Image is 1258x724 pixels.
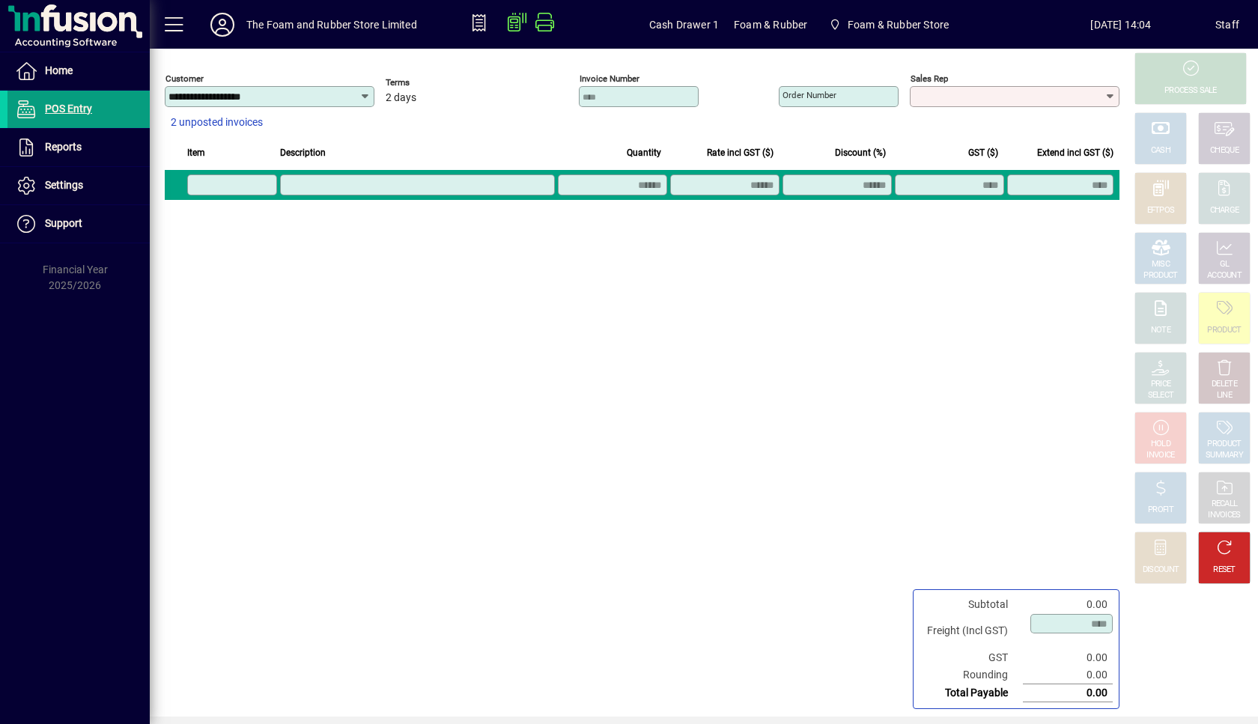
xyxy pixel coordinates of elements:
[1143,270,1177,282] div: PRODUCT
[835,145,886,161] span: Discount (%)
[1023,684,1113,702] td: 0.00
[1164,85,1217,97] div: PROCESS SALE
[1037,145,1113,161] span: Extend incl GST ($)
[1210,205,1239,216] div: CHARGE
[580,73,639,84] mat-label: Invoice number
[920,613,1023,649] td: Freight (Incl GST)
[1023,649,1113,666] td: 0.00
[968,145,998,161] span: GST ($)
[7,205,150,243] a: Support
[7,167,150,204] a: Settings
[45,64,73,76] span: Home
[848,13,949,37] span: Foam & Rubber Store
[1207,270,1242,282] div: ACCOUNT
[1151,145,1170,156] div: CASH
[920,649,1023,666] td: GST
[45,141,82,153] span: Reports
[920,596,1023,613] td: Subtotal
[1212,379,1237,390] div: DELETE
[386,78,475,88] span: Terms
[45,103,92,115] span: POS Entry
[911,73,948,84] mat-label: Sales rep
[1023,596,1113,613] td: 0.00
[734,13,807,37] span: Foam & Rubber
[707,145,774,161] span: Rate incl GST ($)
[1023,666,1113,684] td: 0.00
[165,73,204,84] mat-label: Customer
[246,13,417,37] div: The Foam and Rubber Store Limited
[1151,325,1170,336] div: NOTE
[1207,439,1241,450] div: PRODUCT
[1148,505,1173,516] div: PROFIT
[1220,259,1230,270] div: GL
[1151,439,1170,450] div: HOLD
[920,684,1023,702] td: Total Payable
[1143,565,1179,576] div: DISCOUNT
[1206,450,1243,461] div: SUMMARY
[386,92,416,104] span: 2 days
[1207,325,1241,336] div: PRODUCT
[1208,510,1240,521] div: INVOICES
[198,11,246,38] button: Profile
[1212,499,1238,510] div: RECALL
[627,145,661,161] span: Quantity
[1213,565,1236,576] div: RESET
[45,179,83,191] span: Settings
[1152,259,1170,270] div: MISC
[1210,145,1239,156] div: CHEQUE
[165,109,269,136] button: 2 unposted invoices
[1027,13,1215,37] span: [DATE] 14:04
[171,115,263,130] span: 2 unposted invoices
[1146,450,1174,461] div: INVOICE
[783,90,836,100] mat-label: Order number
[822,11,955,38] span: Foam & Rubber Store
[45,217,82,229] span: Support
[280,145,326,161] span: Description
[1215,13,1239,37] div: Staff
[1147,205,1175,216] div: EFTPOS
[649,13,719,37] span: Cash Drawer 1
[1148,390,1174,401] div: SELECT
[920,666,1023,684] td: Rounding
[7,129,150,166] a: Reports
[7,52,150,90] a: Home
[1151,379,1171,390] div: PRICE
[1217,390,1232,401] div: LINE
[187,145,205,161] span: Item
